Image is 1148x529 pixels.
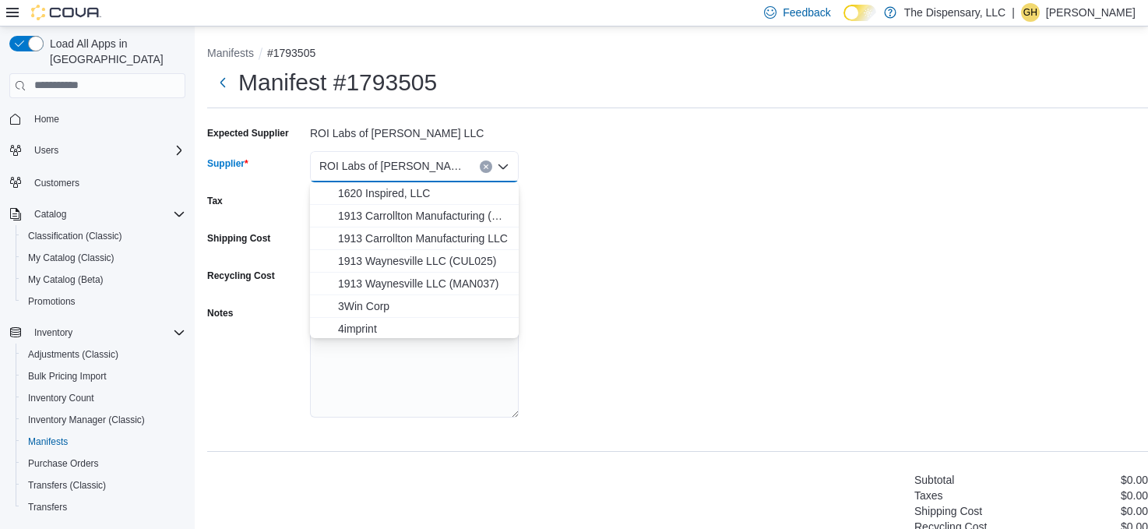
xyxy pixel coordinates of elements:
[28,141,65,160] button: Users
[338,231,509,246] span: 1913 Carrollton Manufacturing LLC
[207,307,233,319] label: Notes
[16,269,192,291] button: My Catalog (Beta)
[28,252,114,264] span: My Catalog (Classic)
[207,67,238,98] button: Next
[783,5,830,20] span: Feedback
[480,160,492,173] button: Clear input
[28,457,99,470] span: Purchase Orders
[16,247,192,269] button: My Catalog (Classic)
[338,253,509,269] span: 1913 Waynesville LLC (CUL025)
[207,270,275,282] label: Recycling Cost
[28,205,72,224] button: Catalog
[310,182,519,205] button: 1620 Inspired, LLC
[207,157,248,170] label: Supplier
[16,291,192,312] button: Promotions
[22,345,185,364] span: Adjustments (Classic)
[22,249,121,267] a: My Catalog (Classic)
[914,474,954,486] h6: Subtotal
[22,454,185,473] span: Purchase Orders
[207,195,223,207] label: Tax
[310,205,519,227] button: 1913 Carrollton Manufacturing (MAN010)
[22,270,185,289] span: My Catalog (Beta)
[16,453,192,474] button: Purchase Orders
[22,389,100,407] a: Inventory Count
[3,171,192,193] button: Customers
[338,208,509,224] span: 1913 Carrollton Manufacturing (MAN010)
[207,127,289,139] label: Expected Supplier
[22,432,185,451] span: Manifests
[28,323,79,342] button: Inventory
[28,295,76,308] span: Promotions
[22,227,185,245] span: Classification (Classic)
[28,110,65,129] a: Home
[22,498,73,517] a: Transfers
[22,249,185,267] span: My Catalog (Classic)
[207,47,254,59] button: Manifests
[34,208,66,220] span: Catalog
[16,431,192,453] button: Manifests
[1046,3,1136,22] p: [PERSON_NAME]
[338,298,509,314] span: 3Win Corp
[207,45,1148,64] nav: An example of EuiBreadcrumbs
[22,498,185,517] span: Transfers
[16,344,192,365] button: Adjustments (Classic)
[28,348,118,361] span: Adjustments (Classic)
[28,205,185,224] span: Catalog
[22,270,110,289] a: My Catalog (Beta)
[914,489,943,502] h6: Taxes
[310,121,519,139] div: ROI Labs of [PERSON_NAME] LLC
[28,392,94,404] span: Inventory Count
[28,273,104,286] span: My Catalog (Beta)
[28,436,68,448] span: Manifests
[497,160,509,173] button: Close list of options
[44,36,185,67] span: Load All Apps in [GEOGRAPHIC_DATA]
[28,230,122,242] span: Classification (Classic)
[914,505,982,517] h6: Shipping Cost
[34,113,59,125] span: Home
[338,185,509,201] span: 1620 Inspired, LLC
[16,225,192,247] button: Classification (Classic)
[22,292,82,311] a: Promotions
[28,172,185,192] span: Customers
[22,367,113,386] a: Bulk Pricing Import
[310,227,519,250] button: 1913 Carrollton Manufacturing LLC
[28,141,185,160] span: Users
[28,501,67,513] span: Transfers
[238,67,437,98] h1: Manifest #1793505
[22,476,112,495] a: Transfers (Classic)
[22,432,74,451] a: Manifests
[843,5,876,21] input: Dark Mode
[3,108,192,130] button: Home
[338,321,509,337] span: 4imprint
[1021,3,1040,22] div: Gillian Hendrix
[310,273,519,295] button: 1913 Waynesville LLC (MAN037)
[310,318,519,340] button: 4imprint
[3,203,192,225] button: Catalog
[1121,474,1148,486] p: $0.00
[22,476,185,495] span: Transfers (Classic)
[28,370,107,383] span: Bulk Pricing Import
[34,144,58,157] span: Users
[28,479,106,492] span: Transfers (Classic)
[31,5,101,20] img: Cova
[22,345,125,364] a: Adjustments (Classic)
[310,250,519,273] button: 1913 Waynesville LLC (CUL025)
[904,3,1005,22] p: The Dispensary, LLC
[1121,505,1148,517] p: $0.00
[16,387,192,409] button: Inventory Count
[22,389,185,407] span: Inventory Count
[16,365,192,387] button: Bulk Pricing Import
[3,322,192,344] button: Inventory
[16,474,192,496] button: Transfers (Classic)
[22,292,185,311] span: Promotions
[1121,489,1148,502] p: $0.00
[28,414,145,426] span: Inventory Manager (Classic)
[1012,3,1015,22] p: |
[28,109,185,129] span: Home
[207,232,270,245] label: Shipping Cost
[843,21,844,22] span: Dark Mode
[16,409,192,431] button: Inventory Manager (Classic)
[22,367,185,386] span: Bulk Pricing Import
[16,496,192,518] button: Transfers
[22,454,105,473] a: Purchase Orders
